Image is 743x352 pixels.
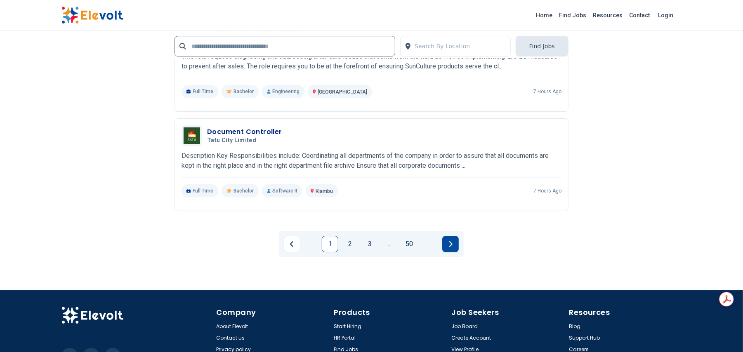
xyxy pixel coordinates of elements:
a: Page 2 [342,236,358,252]
a: Tatu City LimitedDocument ControllerTatu City LimitedDescription Key Responsibilities include: Co... [182,125,561,197]
button: Find Jobs [516,36,568,56]
p: Full Time [182,85,218,98]
h3: Document Controller [207,127,282,137]
a: Home [533,9,556,22]
h4: Resources [569,307,682,318]
h4: Job Seekers [452,307,564,318]
a: HR Portal [334,335,356,341]
ul: Pagination [284,236,459,252]
a: Find Jobs [556,9,590,22]
p: Description Key Responsibilities include: Coordinating all departments of the company in order to... [182,151,561,171]
p: Engineering [262,85,304,98]
a: Job Board [452,323,478,330]
img: Elevolt [61,7,123,24]
a: Page 1 is your current page [322,236,338,252]
p: 7 hours ago [533,188,561,194]
img: Elevolt [61,307,123,324]
a: Page 3 [361,236,378,252]
iframe: Chat Widget [702,312,743,352]
a: SunCulture KenyaTesting And Repairs OfficerSunCulture [GEOGRAPHIC_DATA]This role requires diagnos... [182,26,561,98]
a: Next page [442,236,459,252]
p: Full Time [182,184,218,197]
span: Bachelor [234,188,254,194]
a: Jump forward [381,236,398,252]
img: Tatu City Limited [184,127,200,144]
a: Previous page [284,236,300,252]
a: Create Account [452,335,491,341]
a: Resources [590,9,626,22]
a: Blog [569,323,581,330]
p: Software It [262,184,302,197]
h4: Company [217,307,329,318]
p: This role requires diagnosing and addressing after sale issues that come from the field as well a... [182,52,561,71]
span: Bachelor [234,88,254,95]
a: Contact [626,9,653,22]
a: About Elevolt [217,323,248,330]
a: Contact us [217,335,245,341]
p: 7 hours ago [533,88,561,95]
a: Page 50 [401,236,417,252]
span: Kiambu [316,188,333,194]
a: Support Hub [569,335,600,341]
a: Login [653,7,679,23]
span: [GEOGRAPHIC_DATA] [318,89,367,95]
h4: Products [334,307,447,318]
a: Start Hiring [334,323,362,330]
span: Tatu City Limited [207,137,256,144]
